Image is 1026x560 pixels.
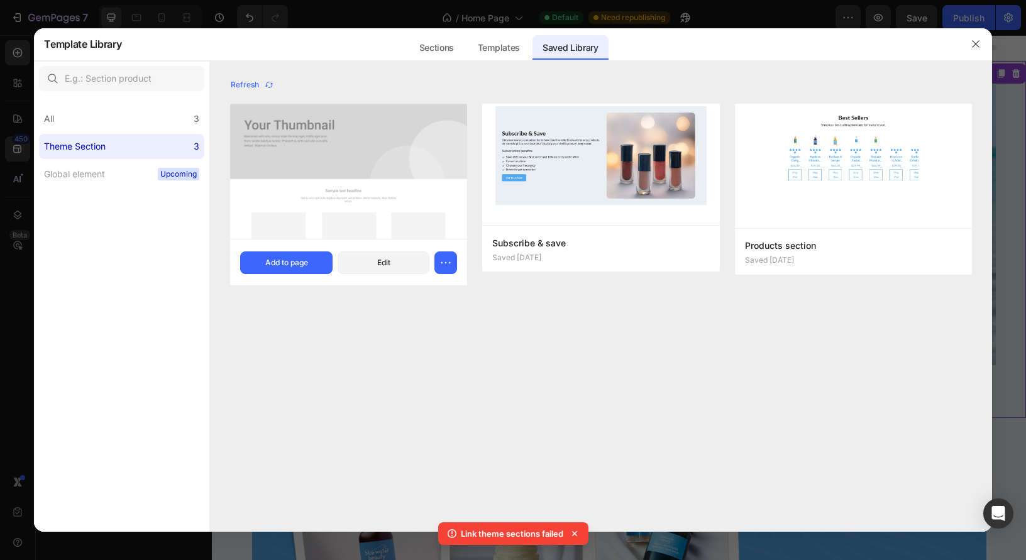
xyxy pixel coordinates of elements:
strong: Formulated for Skin Over 40 [62,222,202,236]
h2: Template Library [44,28,121,60]
p: Products section [745,238,962,253]
div: 3 [194,111,199,126]
button: Edit [338,251,430,274]
strong: Clean, Effective Skincare for Women Over 40 [41,46,277,168]
button: Refresh [230,76,275,94]
button: Add to page [240,251,333,274]
div: Header [747,33,779,44]
img: -a-gempagesversionv7shop-id531125124934402922theme-section-id557765618976162741.jpg [482,104,719,226]
strong: See Visible Results [DATE] [62,196,195,210]
span: Upcoming [158,168,199,180]
div: Sections [409,35,464,60]
div: Theme Section [44,139,106,154]
div: All [44,111,54,126]
div: Edit [377,257,390,268]
p: Saved [DATE] [492,253,541,262]
button: <p>Radiant Skin Guaranteed</p> [61,278,309,312]
i: "I get compliments on my skin all the time." -[PERSON_NAME] [41,326,321,337]
div: Saved Library [532,35,609,60]
img: gempages_531125124934402922-25c669f0-0a12-4be7-b72e-62103e32c5bf.png [350,33,785,330]
p: Radiant Skin Guaranteed [130,286,241,304]
div: Refresh [231,79,274,91]
p: Link theme sections failed [461,527,563,540]
div: Open Intercom Messenger [983,498,1013,529]
div: Add to page [265,257,308,268]
img: Placeholder.png [230,104,467,239]
input: E.g.: Section product [39,66,204,91]
p: Subscribe & save [492,236,709,251]
div: Global element [44,167,105,182]
div: 3 [194,139,199,154]
div: Templates [468,35,530,60]
p: Saved [DATE] [745,256,794,265]
img: -a-gempagesversionv7shop-id531125124934402922theme-section-id557179483279328019.jpg [735,104,972,228]
strong: Clean, Non-Toxic Ingredients [62,250,206,263]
